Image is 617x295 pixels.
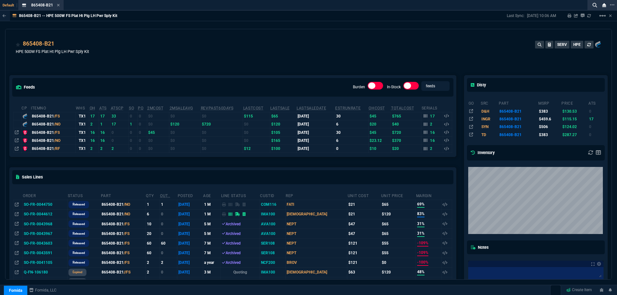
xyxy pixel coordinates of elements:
a: msbcCompanyName [27,287,58,293]
th: CustId [260,191,285,200]
td: SO-FR-0044612 [22,209,67,219]
th: go [468,98,481,107]
div: $121 [348,250,380,256]
th: price [561,98,588,107]
td: [DATE] [296,128,335,136]
td: 7 M [203,248,220,258]
td: 0 [160,229,177,239]
abbr: The last SO Inv price. No time limit. (ignore zeros) [270,106,290,110]
p: 865408-B21 -- HPE 500W FS Plat Ht Plg LH Pwr Sply Kit [19,13,117,18]
td: 865408-B21 [101,248,146,258]
td: IMA100 [260,267,285,277]
td: $120 [381,267,416,277]
td: $0 [169,136,201,144]
div: $121 [348,240,380,246]
td: $383 [538,131,561,139]
td: 0 [129,112,138,120]
td: $0 [201,128,243,136]
span: /FS [124,241,130,246]
th: Status [67,191,101,200]
td: 60 [146,239,160,248]
nx-icon: Open In Opposite Panel [15,130,19,135]
p: expired [73,270,82,275]
td: $115 [243,112,270,120]
td: 0 [335,145,368,153]
td: 2 [89,145,99,153]
td: $124.02 [561,123,588,131]
td: 16 [99,136,111,144]
td: $130.53 [561,107,588,115]
td: NEPT [285,239,347,248]
tr: HPE 500W FS PLAT HT PLG LH PWR SPLY KIT PL-SI [468,115,604,123]
td: $120 [381,209,416,219]
td: 17 [588,115,604,123]
th: msrp [538,98,561,107]
div: Burden [368,82,383,92]
nx-icon: Open In Opposite Panel [15,202,19,207]
td: 6 [335,136,368,144]
td: $459.6 [538,115,561,123]
a: 865408-B21 [23,39,54,48]
th: Serials [421,103,443,112]
td: 30 [335,112,368,120]
div: Add to Watchlist [16,39,20,48]
h5: feeds [16,84,35,90]
td: TX1 [76,128,89,136]
nx-icon: Open In Opposite Panel [15,231,19,236]
div: Archived [222,250,258,256]
th: Unit Cost [347,191,381,200]
span: /NO [54,138,60,143]
td: 0 [160,267,177,277]
p: Released [73,212,85,217]
nx-icon: Open In Opposite Panel [15,212,19,216]
td: 0 [138,112,147,120]
abbr: Total revenue past 60 days [201,106,234,110]
td: D&H [480,107,498,115]
td: $0 [243,136,270,144]
abbr: Outstanding (To Ship) [160,194,170,198]
span: /FS [124,222,130,226]
th: cp [21,103,31,112]
a: Hide Workbench [609,13,612,18]
td: SO-FR-0043603 [22,239,67,248]
td: SO-FR-0043967 [22,229,67,239]
span: 31% [417,230,425,237]
div: $47 [348,221,380,227]
p: Released [73,202,85,207]
div: 865408-B21 [32,113,74,119]
td: $370 [391,136,421,144]
td: [DATE] [296,145,335,153]
p: 2 [430,146,433,151]
td: 0 [160,219,177,229]
th: ItemNo [31,103,76,112]
td: 17 [99,112,111,120]
th: Order [22,191,67,200]
p: Released [73,231,85,236]
td: $55 [381,239,416,248]
td: $287.27 [561,131,588,139]
label: In-Stock [387,85,401,89]
td: TX1 [76,112,89,120]
td: a year [203,258,220,267]
span: 31% [417,221,425,227]
p: 16 [430,130,435,135]
nx-icon: Close Workbench [600,1,609,9]
td: 60 [160,239,177,248]
span: -109% [417,240,428,247]
nx-icon: Open New Tab [610,2,614,8]
td: 5 M [203,229,220,239]
td: SO-FR-0041105 [22,258,67,267]
td: 16 [89,128,99,136]
span: /NO [124,202,130,207]
div: Archived [222,221,258,227]
div: Archived [222,260,258,265]
th: Posted [177,191,203,200]
td: [DEMOGRAPHIC_DATA] [285,267,347,277]
span: /FS [124,260,130,265]
td: 865408-B21 [101,258,146,267]
a: Create Item [564,285,595,295]
h5: Disty [471,82,486,88]
tr: HPE 500W FS PLAT HT PLG LH PWR SPLY KIT [468,123,604,131]
p: HPE 500W FS Plat Ht Plg LH Pwr Sply Kit [16,48,89,55]
td: 1 [99,120,111,128]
